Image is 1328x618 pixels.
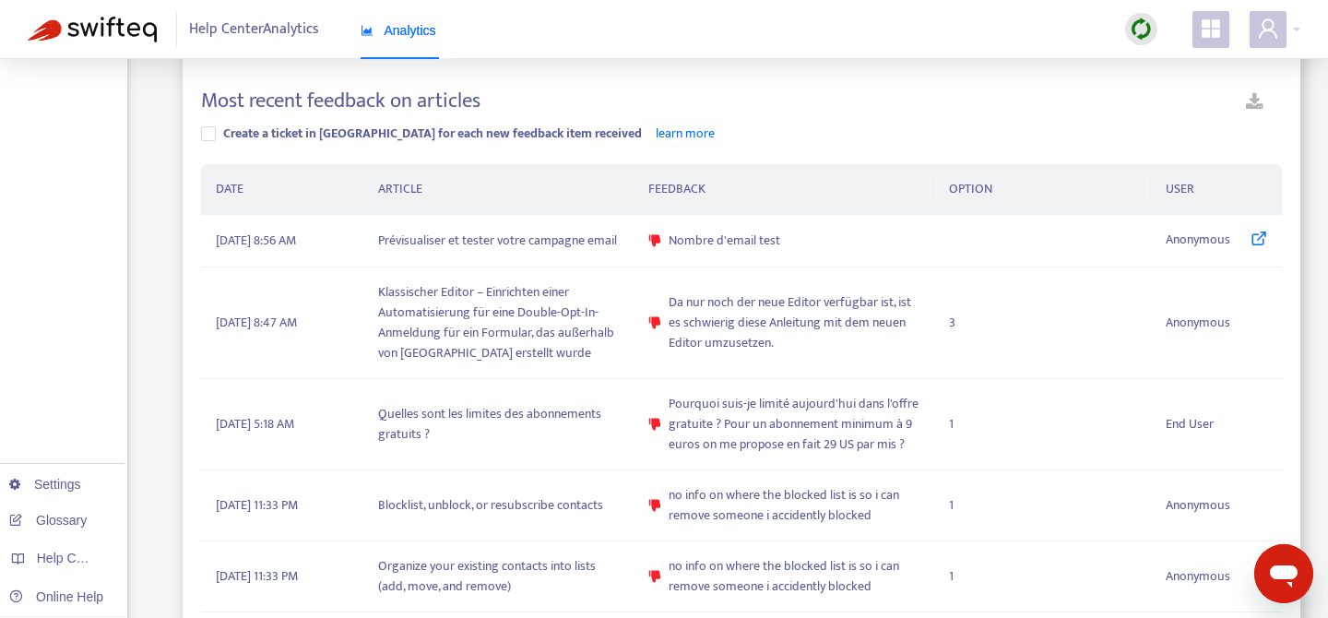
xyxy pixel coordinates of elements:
[216,566,298,587] span: [DATE] 11:33 PM
[949,313,955,333] span: 3
[934,164,1150,215] th: OPTION
[669,231,780,251] span: Nombre d'email test
[634,164,934,215] th: FEEDBACK
[669,394,920,455] span: Pourquoi suis-je limité aujourd'hui dans l'offre gratuite ? Pour un abonnement minimum à 9 euros ...
[361,23,436,38] span: Analytics
[201,89,480,113] h4: Most recent feedback on articles
[648,234,661,247] span: dislike
[1254,544,1313,603] iframe: Button to launch messaging window
[1166,566,1230,587] span: Anonymous
[9,513,87,528] a: Glossary
[363,164,634,215] th: ARTICLE
[949,495,954,516] span: 1
[361,24,373,37] span: area-chart
[363,470,634,541] td: Blocklist, unblock, or resubscribe contacts
[363,541,634,612] td: Organize your existing contacts into lists (add, move, and remove)
[223,123,642,144] span: Create a ticket in [GEOGRAPHIC_DATA] for each new feedback item received
[363,267,634,379] td: Klassischer Editor – Einrichten einer Automatisierung für eine Double-Opt-In-Anmeldung für ein Fo...
[1166,313,1230,333] span: Anonymous
[1257,18,1279,40] span: user
[656,123,715,144] a: learn more
[648,570,661,583] span: dislike
[28,17,157,42] img: Swifteq
[648,316,661,329] span: dislike
[949,566,954,587] span: 1
[201,164,363,215] th: DATE
[363,379,634,470] td: Quelles sont les limites des abonnements gratuits ?
[9,477,81,492] a: Settings
[1200,18,1222,40] span: appstore
[216,231,296,251] span: [DATE] 8:56 AM
[1166,414,1214,434] span: End User
[216,495,298,516] span: [DATE] 11:33 PM
[37,551,113,565] span: Help Centers
[1166,495,1230,516] span: Anonymous
[9,589,103,604] a: Online Help
[669,292,920,353] span: Da nur noch der neue Editor verfügbar ist, ist es schwierig diese Anleitung mit dem neuen Editor ...
[1130,18,1153,41] img: sync.dc5367851b00ba804db3.png
[949,414,954,434] span: 1
[648,418,661,431] span: dislike
[216,414,294,434] span: [DATE] 5:18 AM
[216,313,297,333] span: [DATE] 8:47 AM
[669,485,920,526] span: no info on where the blocked list is so i can remove someone i accidently blocked
[648,499,661,512] span: dislike
[1151,164,1283,215] th: USER
[1166,230,1230,252] span: Anonymous
[669,556,920,597] span: no info on where the blocked list is so i can remove someone i accidently blocked
[363,215,634,267] td: Prévisualiser et tester votre campagne email
[189,12,319,47] span: Help Center Analytics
